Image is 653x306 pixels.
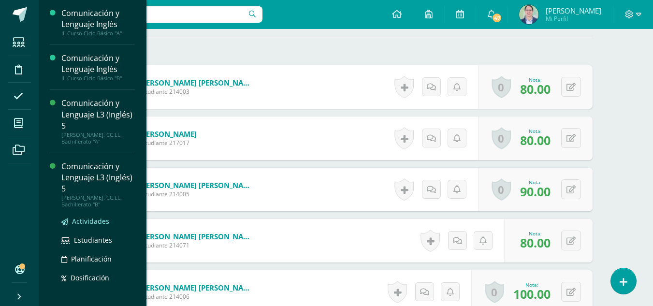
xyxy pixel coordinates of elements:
span: Estudiantes [74,235,112,245]
a: Actividades [61,216,135,227]
div: Comunicación y Lenguaje Inglés [61,53,135,75]
a: [PERSON_NAME] [139,129,197,139]
div: Comunicación y Lenguaje Inglés [61,8,135,30]
a: 0 [492,178,511,201]
a: [PERSON_NAME] [PERSON_NAME] [139,232,255,241]
span: Estudiante 214005 [139,190,255,198]
span: Planificación [71,254,112,263]
div: Nota: [520,230,551,237]
div: Comunicación y Lenguaje L3 (Inglés) 5 [61,161,135,194]
div: Nota: [520,179,551,186]
a: [PERSON_NAME] [PERSON_NAME] [139,180,255,190]
span: Dosificación [71,273,109,282]
span: 80.00 [520,132,551,148]
span: Estudiante 214003 [139,87,255,96]
span: Estudiante 214071 [139,241,255,249]
span: [PERSON_NAME] [546,6,601,15]
span: 90.00 [520,183,551,200]
a: [PERSON_NAME] [PERSON_NAME] [139,283,255,292]
div: [PERSON_NAME]. CC.LL. Bachillerato "B" [61,194,135,208]
span: Mi Perfil [546,15,601,23]
span: Estudiante 214006 [139,292,255,301]
span: Estudiante 217017 [139,139,197,147]
div: Nota: [520,76,551,83]
div: III Curso Ciclo Básico "A" [61,30,135,37]
span: 100.00 [513,286,551,302]
div: III Curso Ciclo Básico "B" [61,75,135,82]
div: Comunicación y Lenguaje L3 (Inglés) 5 [61,98,135,131]
a: Comunicación y Lenguaje L3 (Inglés) 5[PERSON_NAME]. CC.LL. Bachillerato "B" [61,161,135,208]
span: 80.00 [520,81,551,97]
div: Nota: [520,128,551,134]
a: Comunicación y Lenguaje L3 (Inglés) 5[PERSON_NAME]. CC.LL. Bachillerato "A" [61,98,135,145]
a: Comunicación y Lenguaje InglésIII Curso Ciclo Básico "A" [61,8,135,37]
a: 0 [485,281,504,303]
a: Comunicación y Lenguaje InglésIII Curso Ciclo Básico "B" [61,53,135,82]
span: 80.00 [520,234,551,251]
div: [PERSON_NAME]. CC.LL. Bachillerato "A" [61,131,135,145]
span: Actividades [72,217,109,226]
a: 0 [492,76,511,98]
span: 47 [492,13,502,23]
input: Busca un usuario... [45,6,262,23]
a: [PERSON_NAME] [PERSON_NAME] [139,78,255,87]
a: Planificación [61,253,135,264]
a: Dosificación [61,272,135,283]
div: Nota: [513,281,551,288]
a: 0 [492,127,511,149]
img: 6984bd19de0f34bc91d734abb952efb6.png [519,5,538,24]
a: Estudiantes [61,234,135,246]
